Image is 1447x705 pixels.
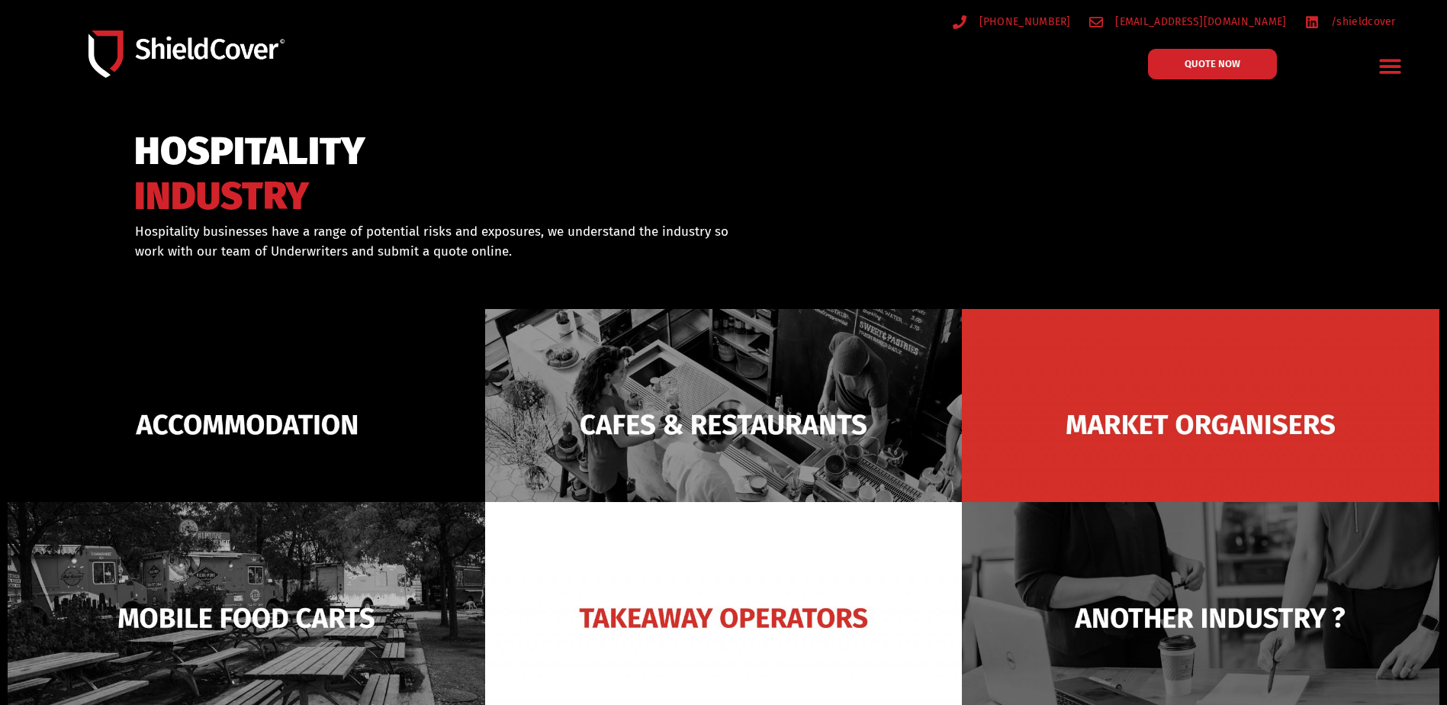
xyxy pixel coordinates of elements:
p: Hospitality businesses have a range of potential risks and exposures, we understand the industry ... [135,222,728,261]
span: QUOTE NOW [1185,59,1240,69]
a: [EMAIL_ADDRESS][DOMAIN_NAME] [1089,12,1287,31]
img: Shield-Cover-Underwriting-Australia-logo-full [88,31,285,79]
span: [EMAIL_ADDRESS][DOMAIN_NAME] [1111,12,1286,31]
span: /shieldcover [1327,12,1396,31]
a: [PHONE_NUMBER] [953,12,1071,31]
div: Menu Toggle [1372,48,1408,84]
span: HOSPITALITY [134,136,365,167]
span: [PHONE_NUMBER] [976,12,1071,31]
a: QUOTE NOW [1148,49,1277,79]
a: /shieldcover [1305,12,1396,31]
